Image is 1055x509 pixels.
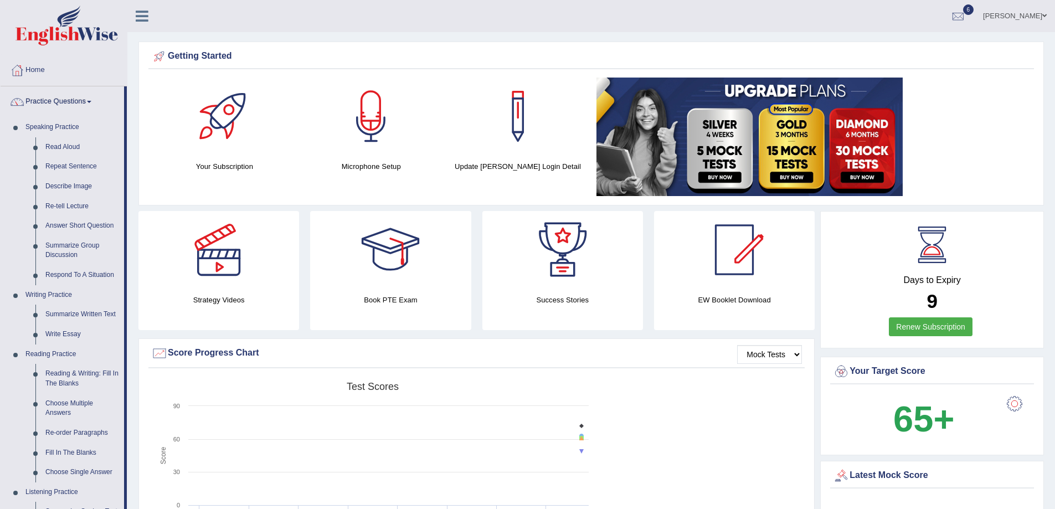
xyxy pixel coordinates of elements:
[40,197,124,217] a: Re-tell Lecture
[40,157,124,177] a: Repeat Sentence
[173,403,180,409] text: 90
[450,161,586,172] h4: Update [PERSON_NAME] Login Detail
[310,294,471,306] h4: Book PTE Exam
[596,78,903,196] img: small5.jpg
[40,265,124,285] a: Respond To A Situation
[177,502,180,508] text: 0
[159,447,167,465] tspan: Score
[963,4,974,15] span: 6
[151,48,1031,65] div: Getting Started
[151,345,802,362] div: Score Progress Chart
[40,236,124,265] a: Summarize Group Discussion
[173,469,180,475] text: 30
[40,443,124,463] a: Fill In The Blanks
[347,381,399,392] tspan: Test scores
[482,294,643,306] h4: Success Stories
[889,317,972,336] a: Renew Subscription
[20,482,124,502] a: Listening Practice
[173,436,180,443] text: 60
[893,399,954,439] b: 65+
[20,345,124,364] a: Reading Practice
[40,394,124,423] a: Choose Multiple Answers
[40,216,124,236] a: Answer Short Question
[40,325,124,345] a: Write Essay
[833,363,1031,380] div: Your Target Score
[20,285,124,305] a: Writing Practice
[40,177,124,197] a: Describe Image
[157,161,292,172] h4: Your Subscription
[40,364,124,393] a: Reading & Writing: Fill In The Blanks
[833,467,1031,484] div: Latest Mock Score
[833,275,1031,285] h4: Days to Expiry
[40,305,124,325] a: Summarize Written Text
[1,55,127,83] a: Home
[40,462,124,482] a: Choose Single Answer
[138,294,299,306] h4: Strategy Videos
[927,290,937,312] b: 9
[40,423,124,443] a: Re-order Paragraphs
[1,86,124,114] a: Practice Questions
[20,117,124,137] a: Speaking Practice
[303,161,439,172] h4: Microphone Setup
[40,137,124,157] a: Read Aloud
[654,294,815,306] h4: EW Booklet Download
